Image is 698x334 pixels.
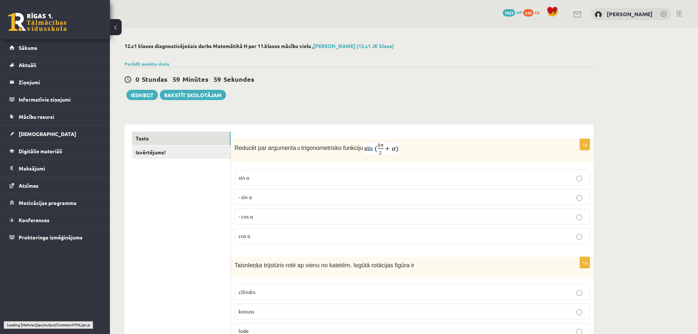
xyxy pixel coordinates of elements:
[239,327,249,334] span: lode
[580,139,590,150] p: 1p
[10,212,101,228] a: Konferences
[4,321,93,329] div: Loading [MathJax]/jax/output/CommonHTML/jax.js
[19,160,101,177] legend: Maksājumi
[173,75,180,83] span: 59
[19,113,54,120] span: Mācību resursi
[142,75,167,83] span: Stundas
[126,90,158,100] button: Iesniegt
[234,262,414,268] span: Taisnleņķa trijstūris rotē ap vienu no katetēm. Iegūtā rotācijas figūra ir
[580,257,590,268] p: 1p
[10,108,101,125] a: Mācību resursi
[10,91,101,108] a: Informatīvie ziņojumi
[224,75,254,83] span: Sekundes
[19,131,76,137] span: [DEMOGRAPHIC_DATA]
[516,9,522,15] span: mP
[239,194,252,200] span: - sin ⁡α
[10,143,101,159] a: Digitālie materiāli
[302,145,363,151] span: trigonometrisko funkciju
[136,75,139,83] span: 0
[19,234,82,241] span: Proktoringa izmēģinājums
[19,217,49,223] span: Konferences
[239,213,253,220] span: - cos ⁡α
[19,62,36,68] span: Aktuāli
[19,148,62,154] span: Digitālie materiāli
[10,56,101,73] a: Aktuāli
[10,74,101,91] a: Ziņojumi
[523,9,543,15] a: 276 xp
[576,309,582,315] input: konuss
[214,75,221,83] span: 59
[576,195,582,201] input: - sin ⁡α
[364,143,399,154] img: AKaq8Lm30tRTAAAAAElFTkSuQmCC
[535,9,539,15] span: xp
[10,39,101,56] a: Sākums
[19,44,37,51] span: Sākums
[10,160,101,177] a: Maksājumi
[8,13,67,31] a: Rīgas 1. Tālmācības vidusskola
[503,9,522,15] a: 1923 mP
[10,229,101,246] a: Proktoringa izmēģinājums
[595,11,602,18] img: Evelīna Keiša
[503,9,515,16] span: 1923
[19,91,101,108] legend: Informatīvie ziņojumi
[19,74,101,91] legend: Ziņojumi
[239,289,255,295] span: cilindrs
[576,214,582,220] input: - cos ⁡α
[125,61,169,67] a: Parādīt punktu skalu
[576,234,582,240] input: cos⁡ α
[160,90,226,100] a: Rakstīt skolotājam
[19,182,38,189] span: Atzīmes
[132,132,230,145] a: Tests
[239,308,254,315] span: konuss
[19,199,77,206] span: Motivācijas programma
[607,10,653,18] a: [PERSON_NAME]
[182,75,208,83] span: Minūtes
[132,146,230,159] a: Izvērtējums!
[576,290,582,296] input: cilindrs
[523,9,533,16] span: 276
[576,176,582,181] input: sin⁡ α
[10,177,101,194] a: Atzīmes
[10,194,101,211] a: Motivācijas programma
[10,125,101,142] a: [DEMOGRAPHIC_DATA]
[125,43,594,49] h2: 12.c1 klases diagnosticējošais darbs Matemātikā H par 11.klases mācību vielu ,
[234,145,296,151] span: Reducēt par argumenta
[297,145,300,151] : α
[239,174,249,181] span: sin⁡ α
[313,43,394,49] a: [PERSON_NAME] (12.c1 JK klase)
[239,232,250,239] span: cos⁡ α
